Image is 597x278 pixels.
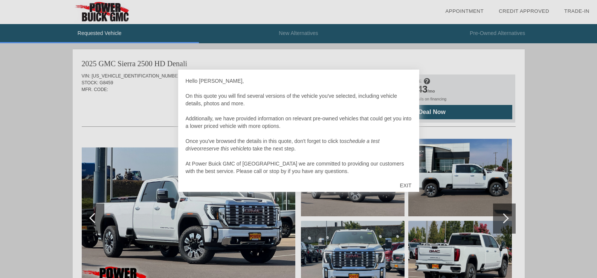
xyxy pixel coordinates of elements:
[202,146,247,152] em: reserve this vehicle
[499,8,549,14] a: Credit Approved
[445,8,484,14] a: Appointment
[186,138,380,152] em: schedule a test drive
[564,8,589,14] a: Trade-In
[186,77,412,175] div: Hello [PERSON_NAME], On this quote you will find several versions of the vehicle you've selected,...
[392,174,419,197] div: EXIT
